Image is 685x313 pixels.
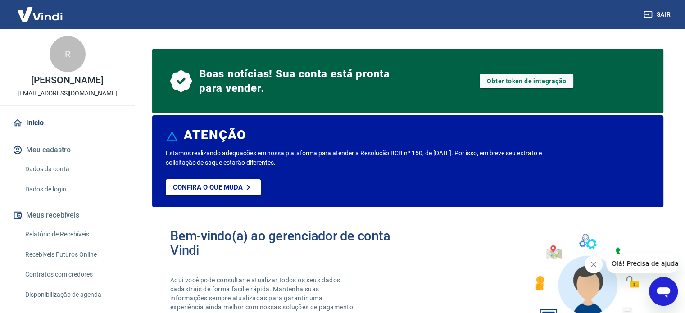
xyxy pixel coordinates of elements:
button: Meu cadastro [11,140,124,160]
a: Relatório de Recebíveis [22,225,124,244]
a: Recebíveis Futuros Online [22,245,124,264]
a: Dados da conta [22,160,124,178]
a: Disponibilização de agenda [22,286,124,304]
p: Aqui você pode consultar e atualizar todos os seus dados cadastrais de forma fácil e rápida. Mant... [170,276,357,312]
img: Vindi [11,0,69,28]
p: [EMAIL_ADDRESS][DOMAIN_NAME] [18,89,117,98]
button: Sair [642,6,674,23]
a: Obter token de integração [480,74,573,88]
a: Confira o que muda [166,179,261,195]
iframe: Fechar mensagem [585,255,603,273]
h2: Bem-vindo(a) ao gerenciador de conta Vindi [170,229,408,258]
span: Boas notícias! Sua conta está pronta para vender. [199,67,394,95]
iframe: Mensagem da empresa [606,254,678,273]
span: Olá! Precisa de ajuda? [5,6,76,14]
div: R [50,36,86,72]
p: Confira o que muda [173,183,243,191]
p: [PERSON_NAME] [31,76,103,85]
a: Dados de login [22,180,124,199]
h6: ATENÇÃO [184,131,246,140]
button: Meus recebíveis [11,205,124,225]
p: Estamos realizando adequações em nossa plataforma para atender a Resolução BCB nº 150, de [DATE].... [166,149,553,168]
a: Contratos com credores [22,265,124,284]
iframe: Botão para abrir a janela de mensagens [649,277,678,306]
a: Início [11,113,124,133]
